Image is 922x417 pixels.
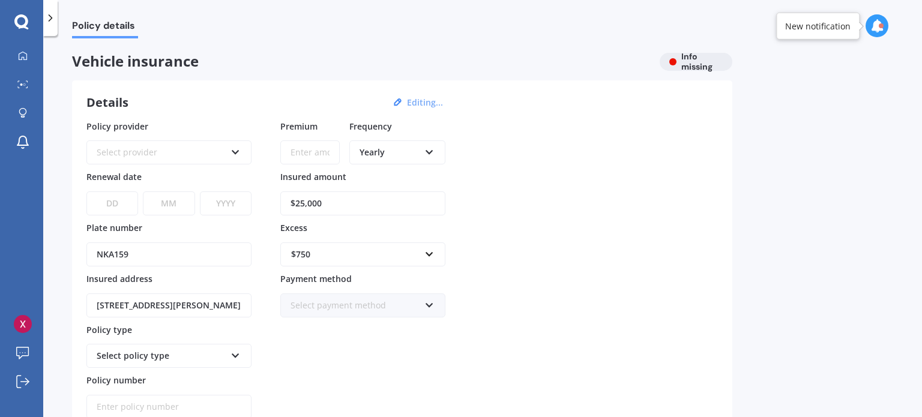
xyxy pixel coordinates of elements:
[280,140,340,164] input: Enter amount
[86,242,252,266] input: Enter plate number
[14,315,32,333] img: ACg8ocKBIrS3_hrkUcT-FnTmZw_kA02iCbraZgIVIOci37V6fVrO3g=s96-c
[86,95,128,110] h3: Details
[291,248,420,261] div: $750
[291,299,420,312] div: Select payment method
[86,374,146,386] span: Policy number
[72,20,138,36] span: Policy details
[349,120,392,131] span: Frequency
[280,171,346,182] span: Insured amount
[97,349,226,362] div: Select policy type
[280,273,352,284] span: Payment method
[360,146,420,159] div: Yearly
[280,191,445,215] input: Enter amount
[86,171,142,182] span: Renewal date
[86,323,132,335] span: Policy type
[72,53,650,70] span: Vehicle insurance
[280,222,307,233] span: Excess
[403,97,447,108] button: Editing...
[785,20,851,32] div: New notification
[280,120,318,131] span: Premium
[86,222,142,233] span: Plate number
[86,293,252,317] input: Enter address
[97,146,226,159] div: Select provider
[86,120,148,131] span: Policy provider
[86,273,152,284] span: Insured address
